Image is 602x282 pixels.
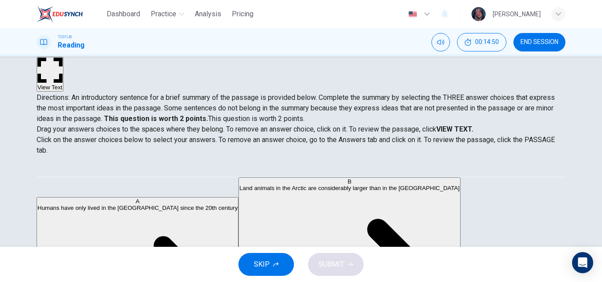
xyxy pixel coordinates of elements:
span: Land animals in the Arctic are considerably larger than in the [GEOGRAPHIC_DATA] [239,185,460,191]
button: Practice [147,6,188,22]
img: Profile picture [472,7,486,21]
div: [PERSON_NAME] [493,9,541,19]
div: B [239,178,460,185]
span: Humans have only lived in the [GEOGRAPHIC_DATA] since the 20th century [37,205,238,211]
span: Directions: An introductory sentence for a brief summary of the passage is provided below. Comple... [37,93,555,123]
div: Mute [431,33,450,51]
p: Click on the answer choices below to select your answers. To remove an answer choice, go to the A... [37,135,565,156]
span: SKIP [254,258,270,271]
button: Analysis [191,6,225,22]
img: EduSynch logo [37,5,83,23]
span: END SESSION [520,39,558,46]
span: 00:14:50 [475,39,499,46]
button: 00:14:50 [457,33,506,51]
a: EduSynch logo [37,5,103,23]
button: Pricing [228,6,257,22]
span: Pricing [232,9,253,19]
span: Dashboard [107,9,140,19]
div: Choose test type tabs [37,156,565,177]
p: Drag your answers choices to the spaces where they belong. To remove an answer choice, click on i... [37,124,565,135]
strong: VIEW TEXT. [436,125,473,133]
strong: This question is worth 2 points. [102,114,208,123]
button: END SESSION [513,33,565,51]
div: Open Intercom Messenger [572,252,593,273]
img: en [407,11,418,18]
span: Analysis [195,9,221,19]
h1: Reading [58,40,85,51]
span: TOEFL® [58,34,72,40]
button: SKIP [238,253,294,276]
button: Dashboard [103,6,144,22]
div: Hide [457,33,506,51]
button: View Text [37,57,63,92]
span: Practice [151,9,176,19]
div: A [37,198,238,205]
span: This question is worth 2 points. [208,114,305,123]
